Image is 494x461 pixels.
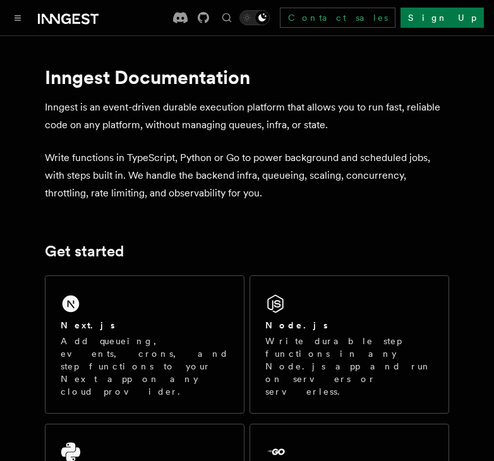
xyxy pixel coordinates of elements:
p: Write durable step functions in any Node.js app and run on servers or serverless. [265,335,433,398]
a: Get started [45,242,124,260]
p: Write functions in TypeScript, Python or Go to power background and scheduled jobs, with steps bu... [45,149,449,202]
a: Contact sales [280,8,395,28]
p: Add queueing, events, crons, and step functions to your Next app on any cloud provider. [61,335,229,398]
h1: Inngest Documentation [45,66,449,88]
button: Toggle dark mode [239,10,270,25]
h2: Next.js [61,319,115,332]
a: Next.jsAdd queueing, events, crons, and step functions to your Next app on any cloud provider. [45,275,244,414]
a: Node.jsWrite durable step functions in any Node.js app and run on servers or serverless. [250,275,449,414]
button: Toggle navigation [10,10,25,25]
button: Find something... [219,10,234,25]
p: Inngest is an event-driven durable execution platform that allows you to run fast, reliable code ... [45,99,449,134]
a: Sign Up [401,8,484,28]
h2: Node.js [265,319,328,332]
